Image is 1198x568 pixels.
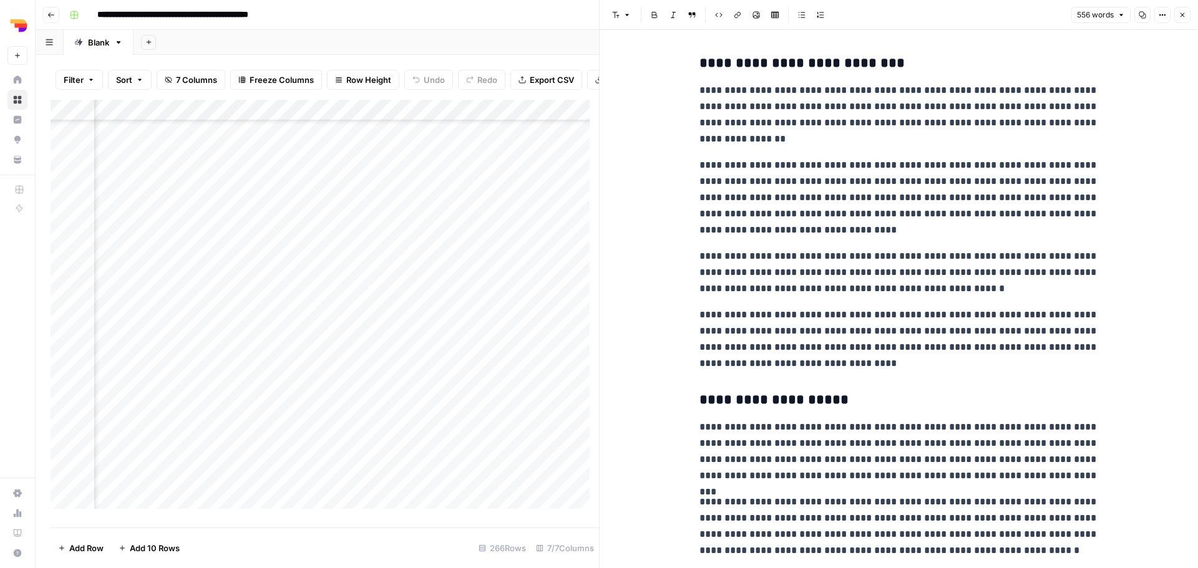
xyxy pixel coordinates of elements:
[7,503,27,523] a: Usage
[474,538,531,558] div: 266 Rows
[64,74,84,86] span: Filter
[424,74,445,86] span: Undo
[458,70,505,90] button: Redo
[531,538,599,558] div: 7/7 Columns
[69,542,104,554] span: Add Row
[477,74,497,86] span: Redo
[7,150,27,170] a: Your Data
[130,542,180,554] span: Add 10 Rows
[230,70,322,90] button: Freeze Columns
[7,10,27,41] button: Workspace: Depends
[88,36,109,49] div: Blank
[111,538,187,558] button: Add 10 Rows
[56,70,103,90] button: Filter
[250,74,314,86] span: Freeze Columns
[404,70,453,90] button: Undo
[346,74,391,86] span: Row Height
[7,483,27,503] a: Settings
[64,30,134,55] a: Blank
[7,130,27,150] a: Opportunities
[7,110,27,130] a: Insights
[7,543,27,563] button: Help + Support
[108,70,152,90] button: Sort
[7,90,27,110] a: Browse
[116,74,132,86] span: Sort
[7,70,27,90] a: Home
[530,74,574,86] span: Export CSV
[7,523,27,543] a: Learning Hub
[157,70,225,90] button: 7 Columns
[51,538,111,558] button: Add Row
[1071,7,1131,23] button: 556 words
[327,70,399,90] button: Row Height
[1077,9,1114,21] span: 556 words
[176,74,217,86] span: 7 Columns
[510,70,582,90] button: Export CSV
[7,14,30,37] img: Depends Logo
